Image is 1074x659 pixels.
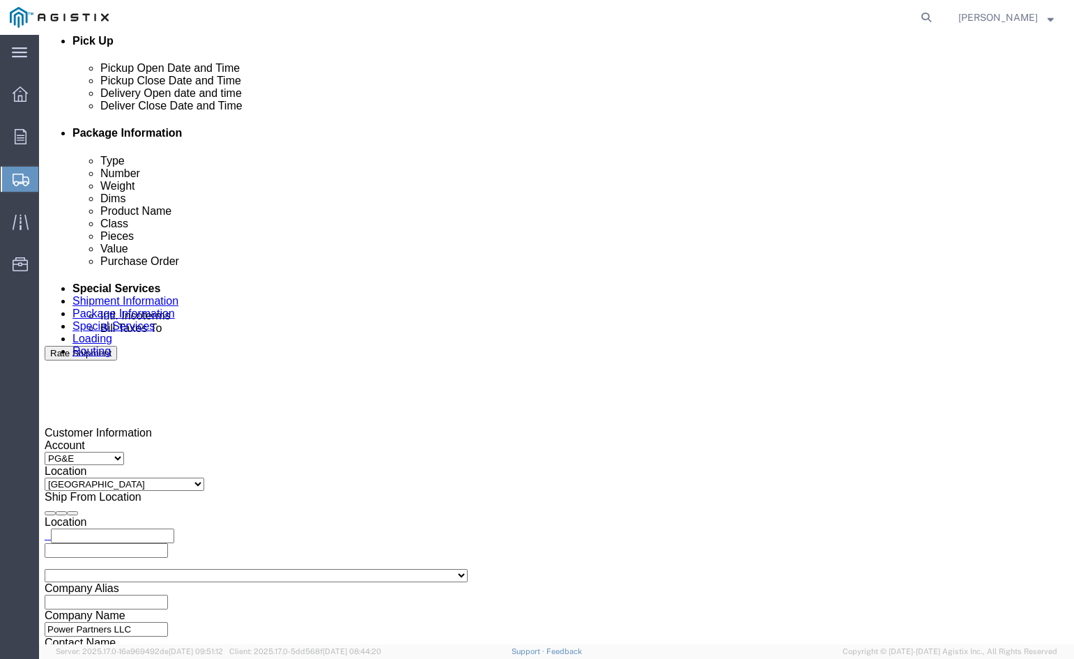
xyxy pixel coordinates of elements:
[958,10,1038,25] span: Amanda Brown
[843,646,1057,658] span: Copyright © [DATE]-[DATE] Agistix Inc., All Rights Reserved
[56,647,223,656] span: Server: 2025.17.0-16a969492de
[169,647,223,656] span: [DATE] 09:51:12
[323,647,381,656] span: [DATE] 08:44:20
[512,647,546,656] a: Support
[39,35,1074,644] iframe: FS Legacy Container
[958,9,1054,26] button: [PERSON_NAME]
[229,647,381,656] span: Client: 2025.17.0-5dd568f
[10,7,109,28] img: logo
[546,647,582,656] a: Feedback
